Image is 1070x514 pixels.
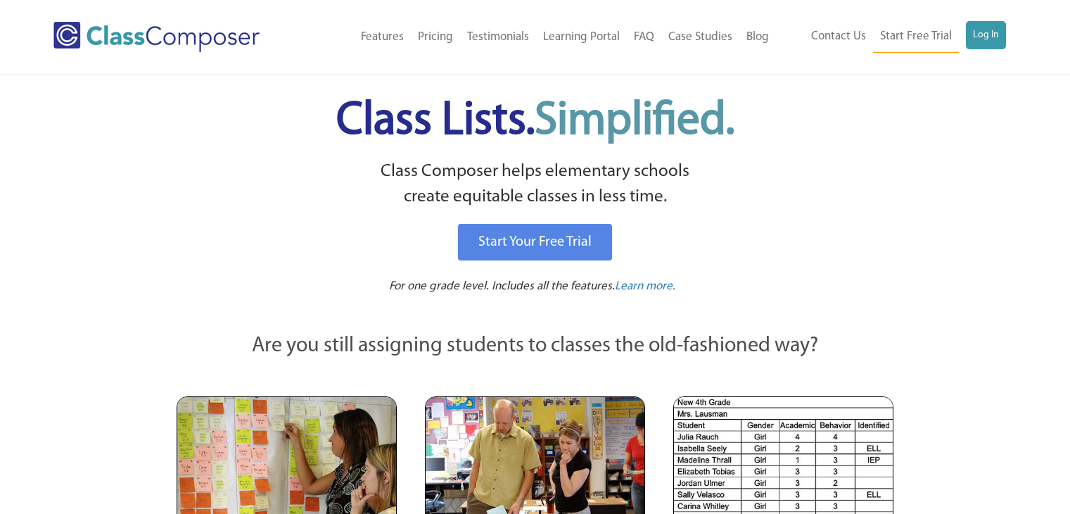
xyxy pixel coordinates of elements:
[53,22,260,52] img: Class Composer
[305,22,775,53] nav: Header Menu
[336,99,734,144] span: Class Lists.
[739,22,776,53] a: Blog
[536,22,627,53] a: Learning Portal
[776,21,1006,53] nav: Header Menu
[177,331,894,362] p: Are you still assigning students to classes the old-fashioned way?
[411,22,460,53] a: Pricing
[873,21,959,53] a: Start Free Trial
[966,21,1006,49] a: Log In
[627,22,661,53] a: FAQ
[460,22,536,53] a: Testimonials
[478,235,592,249] span: Start Your Free Trial
[354,22,411,53] a: Features
[389,280,615,292] span: For one grade level. Includes all the features.
[661,22,739,53] a: Case Studies
[615,280,675,292] span: Learn more.
[535,99,734,144] span: Simplified.
[804,21,873,52] a: Contact Us
[458,224,612,261] a: Start Your Free Trial
[174,159,896,211] p: Class Composer helps elementary schools create equitable classes in less time.
[615,278,675,296] a: Learn more.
